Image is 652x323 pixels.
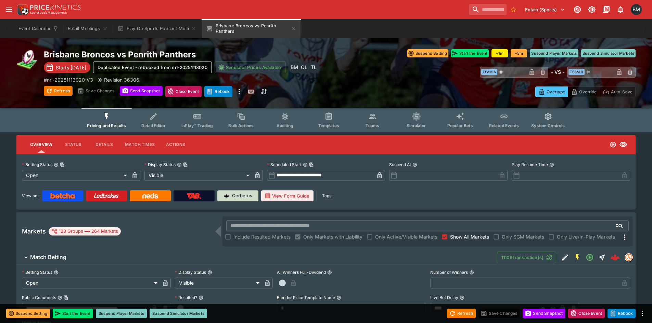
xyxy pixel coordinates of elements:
[511,49,527,57] button: +5m
[64,19,112,38] button: Retail Meetings
[629,2,644,17] button: Byron Monk
[366,123,379,128] span: Teams
[303,162,308,167] button: Scheduled StartCopy To Clipboard
[181,123,213,128] span: InPlay™ Trading
[183,162,188,167] button: Copy To Clipboard
[608,309,636,318] button: Duplicated Event - rebooked from nrl-20251113020
[22,190,39,201] label: View on :
[568,69,585,75] span: Team B
[16,49,38,71] img: rugby_league.png
[44,86,73,96] button: Refresh
[175,269,206,275] p: Display Status
[625,253,633,261] div: tradingmodel
[232,192,252,199] p: Cerberus
[277,269,326,275] p: All Winners Full-Dividend
[54,162,59,167] button: Betting StatusCopy To Clipboard
[586,253,594,261] svg: Open
[535,86,636,97] div: Start From
[531,123,565,128] span: System Controls
[375,233,437,240] span: Only Active/Visible Markets
[96,309,147,318] button: Suspend Player Markets
[22,295,56,300] p: Public Comments
[204,86,232,97] button: Duplicated Event - rebooked from nrl-20251113020
[15,3,29,16] img: PriceKinetics Logo
[614,3,627,16] button: Notifications
[64,295,68,300] button: Copy To Clipboard
[233,233,291,240] span: Include Resulted Markets
[165,86,202,97] button: Close Event
[22,278,160,288] div: Open
[277,123,293,128] span: Auditing
[469,4,507,15] input: search
[557,233,615,240] span: Only Live/In-Play Markets
[60,162,65,167] button: Copy To Clipboard
[113,19,201,38] button: Play On Sports Podcast Multi
[389,162,411,167] p: Suspend At
[619,140,627,149] svg: Visible
[141,123,166,128] span: Detail Editor
[535,86,568,97] button: Overtype
[613,220,626,232] button: Open
[631,4,642,15] div: Byron Monk
[610,141,616,148] svg: Open
[44,49,340,60] h2: Copy To Clipboard
[25,136,58,153] button: Overview
[491,49,508,57] button: +1m
[177,162,182,167] button: Display StatusCopy To Clipboard
[530,49,578,57] button: Suspend Player Markets
[559,251,571,264] button: Edit Detail
[57,295,62,300] button: Public CommentsCopy To Clipboard
[303,233,362,240] span: Only Markets with Liability
[22,162,52,167] p: Betting Status
[600,3,612,16] button: Documentation
[6,309,50,318] button: Suspend Betting
[30,11,67,14] img: Sportsbook Management
[521,4,569,15] button: Select Tenant
[217,190,258,201] a: Cerberus
[16,251,497,264] button: Match Betting
[199,295,203,300] button: Resulted?
[430,295,458,300] p: Live Bet Delay
[547,88,565,95] p: Overtype
[502,233,544,240] span: Only SGM Markets
[571,251,584,264] button: SGM Enabled
[142,193,158,199] img: Neds
[235,86,243,97] button: more
[551,68,564,76] h6: - VS -
[447,123,473,128] span: Popular Bets
[288,61,301,73] div: Byron Monk
[89,136,119,153] button: Details
[412,162,417,167] button: Suspend At
[600,86,636,97] button: Auto-Save
[51,227,118,235] div: 128 Groups 264 Markets
[144,162,176,167] p: Display Status
[160,136,191,153] button: Actions
[53,309,93,318] button: Start the Event
[489,123,519,128] span: Related Events
[50,193,75,199] img: Betcha
[586,3,598,16] button: Toggle light/dark mode
[58,136,89,153] button: Status
[298,61,310,73] div: Owen Looney
[447,309,476,318] button: Refresh
[512,162,548,167] p: Play Resume Time
[309,162,314,167] button: Copy To Clipboard
[261,190,314,201] button: View Form Guide
[14,19,62,38] button: Event Calendar
[568,86,600,97] button: Override
[22,170,129,181] div: Open
[621,233,629,241] svg: More
[267,162,302,167] p: Scheduled Start
[93,62,212,73] button: Duplicated Event - rebooked from nrl-20251113020
[584,251,596,264] button: Open
[307,61,320,73] div: Trent Lewis
[407,123,426,128] span: Simulator
[430,269,468,275] p: Number of Winners
[608,251,622,264] a: 55cc33ee-64c2-4e3c-b54d-fde126d56592
[150,309,207,318] button: Suspend Simulator Markets
[571,3,584,16] button: Connected to PK
[579,88,597,95] p: Override
[22,227,46,235] h5: Markets
[336,295,341,300] button: Blender Price Template Name
[481,69,497,75] span: Team A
